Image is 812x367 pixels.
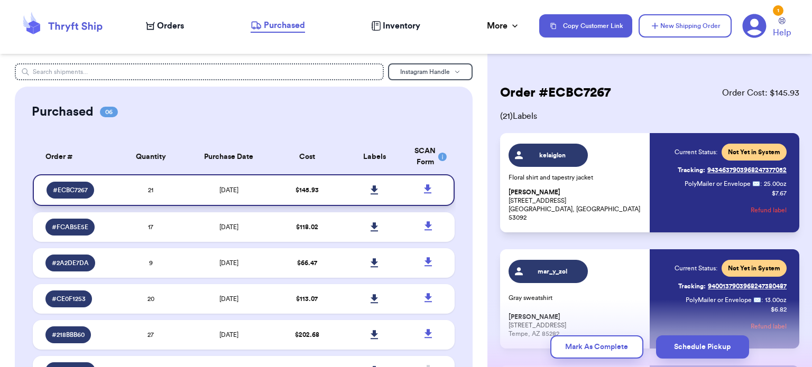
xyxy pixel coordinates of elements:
span: 17 [148,224,153,230]
span: 13.00 oz [765,296,787,304]
th: Quantity [117,139,184,174]
a: Purchased [251,19,305,33]
span: Not Yet in System [728,264,780,272]
span: [PERSON_NAME] [509,189,560,196]
span: [DATE] [219,332,238,338]
span: [DATE] [219,260,238,266]
p: $ 7.67 [772,189,787,197]
span: PolyMailer or Envelope ✉️ [686,297,761,303]
span: 9 [149,260,153,266]
span: Not Yet in System [728,148,780,156]
button: Copy Customer Link [539,14,632,37]
span: : [760,180,762,188]
span: # FCAB5E5E [52,223,88,231]
button: Schedule Pickup [656,335,749,359]
span: Current Status: [675,264,717,272]
span: $ 66.47 [297,260,317,266]
p: Gray sweatshirt [509,294,643,302]
span: 21 [148,187,153,193]
div: More [487,20,520,32]
span: # 2A2DE7DA [52,259,89,267]
h2: Purchased [32,103,94,120]
th: Cost [273,139,341,174]
button: Refund label [751,199,787,222]
button: Refund label [751,315,787,338]
a: Help [773,17,791,39]
p: Floral shirt and tapestry jacket [509,173,643,182]
h2: Order # ECBC7267 [500,84,611,101]
span: Current Status: [675,148,717,156]
input: Search shipments... [15,63,384,80]
a: Orders [146,20,184,32]
th: Order # [33,139,117,174]
span: [DATE] [219,224,238,230]
a: Tracking:9434637903968247377052 [678,162,787,178]
span: [DATE] [219,187,238,193]
span: Inventory [383,20,420,32]
span: [DATE] [219,296,238,302]
span: $ 113.07 [296,296,318,302]
div: 1 [773,5,783,16]
th: Purchase Date [184,139,273,174]
span: Help [773,26,791,39]
span: Tracking: [678,166,705,174]
span: $ 118.02 [296,224,318,230]
span: # ECBC7267 [53,186,88,194]
p: [STREET_ADDRESS] Tempe, AZ 85282 [509,313,643,338]
span: Instagram Handle [400,69,450,75]
span: $ 145.93 [296,187,319,193]
button: Mark As Complete [550,335,643,359]
span: Orders [157,20,184,32]
a: Tracking:9400137903968247380487 [678,278,787,295]
th: Labels [340,139,408,174]
span: Order Cost: $ 145.93 [722,87,799,99]
span: # 218BBB60 [52,331,85,339]
span: 06 [100,107,118,117]
div: SCAN Form [414,146,442,168]
a: Inventory [371,20,420,32]
span: [PERSON_NAME] [509,313,560,321]
span: mar_y_zol [528,267,578,276]
span: kelaiglon [528,151,578,159]
button: Instagram Handle [388,63,473,80]
p: [STREET_ADDRESS] [GEOGRAPHIC_DATA], [GEOGRAPHIC_DATA] 53092 [509,188,643,222]
span: PolyMailer or Envelope ✉️ [685,181,760,187]
span: 25.00 oz [764,180,787,188]
span: $ 202.68 [295,332,319,338]
span: 20 [147,296,154,302]
span: 27 [147,332,154,338]
span: : [761,296,763,304]
p: $ 6.82 [771,305,787,314]
button: New Shipping Order [639,14,732,37]
span: Tracking: [678,282,706,290]
span: # CE0F1253 [52,295,86,303]
span: ( 21 ) Labels [500,110,799,123]
a: 1 [742,14,767,38]
span: Purchased [264,19,305,32]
